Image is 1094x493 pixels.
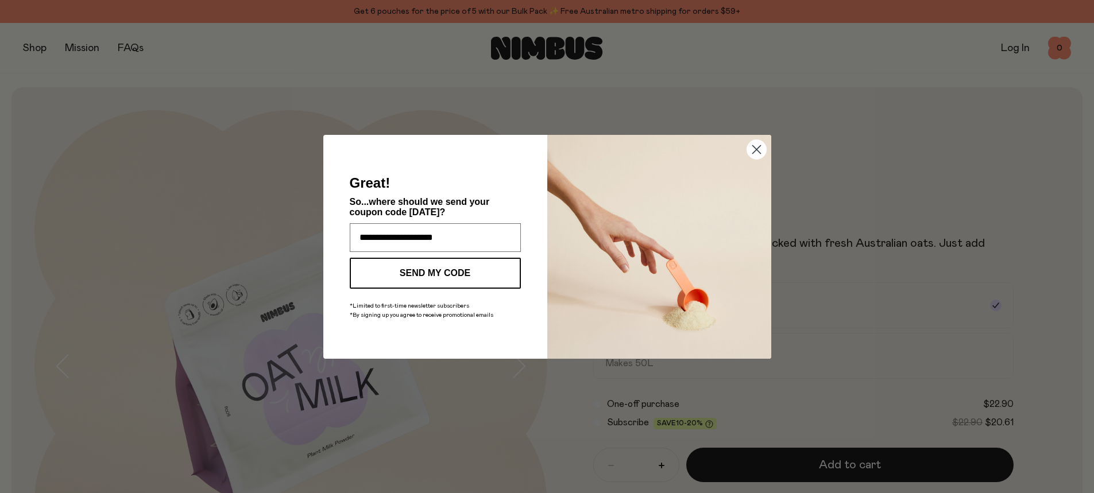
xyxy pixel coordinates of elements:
span: So...where should we send your coupon code [DATE]? [350,197,490,217]
input: Enter your email address [350,223,521,252]
span: *By signing up you agree to receive promotional emails [350,312,493,318]
img: c0d45117-8e62-4a02-9742-374a5db49d45.jpeg [547,135,771,359]
button: SEND MY CODE [350,258,521,289]
button: Close dialog [747,139,767,160]
span: *Limited to first-time newsletter subscribers [350,303,469,309]
span: Great! [350,175,391,191]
